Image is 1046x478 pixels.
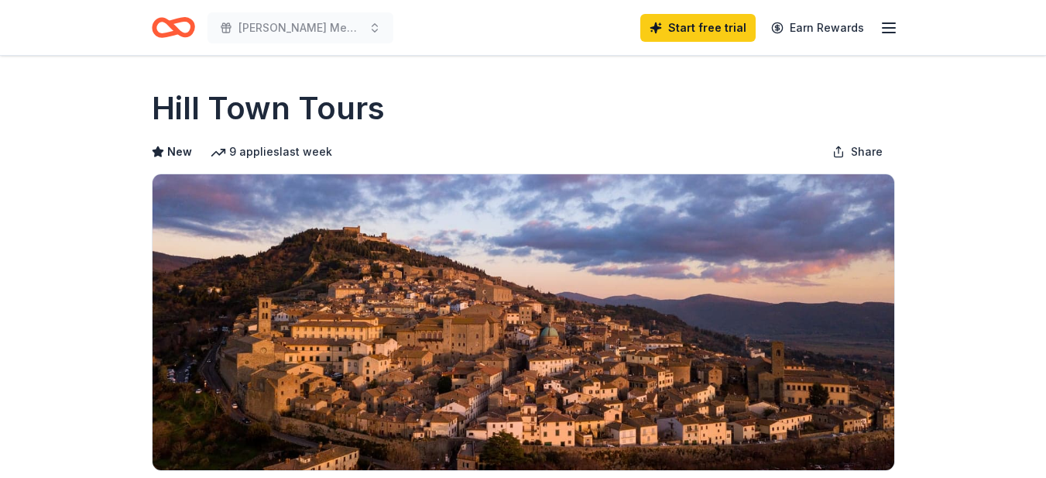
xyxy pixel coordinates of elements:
span: New [167,143,192,161]
button: [PERSON_NAME] Memorial Golf Outing & Tricky Tray [207,12,393,43]
span: [PERSON_NAME] Memorial Golf Outing & Tricky Tray [238,19,362,37]
div: 9 applies last week [211,143,332,161]
a: Start free trial [640,14,756,42]
button: Share [820,136,895,167]
h1: Hill Town Tours [152,87,385,130]
img: Image for Hill Town Tours [153,174,894,470]
span: Share [851,143,883,161]
a: Home [152,9,195,46]
a: Earn Rewards [762,14,873,42]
